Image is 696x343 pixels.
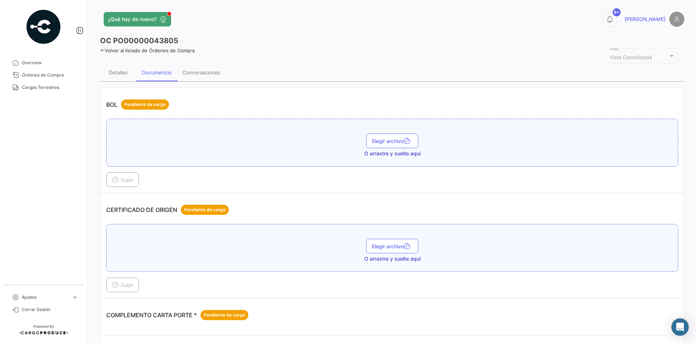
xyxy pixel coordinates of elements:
[6,69,81,81] a: Órdenes de Compra
[22,84,78,91] span: Cargas Terrestres
[366,239,418,253] button: Elegir archivo
[106,99,169,110] p: BOL
[109,69,128,75] div: Detalles
[72,294,78,301] span: expand_more
[22,306,78,313] span: Cerrar Sesión
[6,81,81,94] a: Cargas Terrestres
[22,72,78,78] span: Órdenes de Compra
[182,69,220,75] div: Conversaciones
[364,150,420,157] span: O arrastre y suelte aquí
[100,48,195,53] a: Volver al listado de Órdenes de Compra
[124,101,166,108] span: Pendiente de carga
[184,207,225,213] span: Pendiente de carga
[106,172,139,187] button: Subir
[610,54,652,60] mat-select-trigger: Vista Consolidada
[204,312,245,318] span: Pendiente de carga
[669,12,684,27] img: placeholder-user.png
[106,310,248,320] p: COMPLEMENTO CARTA PORTE *
[22,294,69,301] span: Ajustes
[625,16,666,23] span: [PERSON_NAME]
[112,282,133,288] span: Subir
[142,69,171,75] div: Documentos
[22,60,78,66] span: Overview
[108,16,157,23] span: ¿Qué hay de nuevo?
[25,9,62,45] img: powered-by.png
[6,57,81,69] a: Overview
[364,255,420,262] span: O arrastre y suelte aquí
[106,278,139,292] button: Subir
[112,177,133,183] span: Subir
[372,243,413,249] span: Elegir archivo
[366,134,418,148] button: Elegir archivo
[372,138,413,144] span: Elegir archivo
[104,12,171,26] button: ¿Qué hay de nuevo?
[106,205,229,215] p: CERTIFICADO DE ORIGEN
[671,318,689,336] div: Abrir Intercom Messenger
[100,36,178,46] h3: OC PO00000043805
